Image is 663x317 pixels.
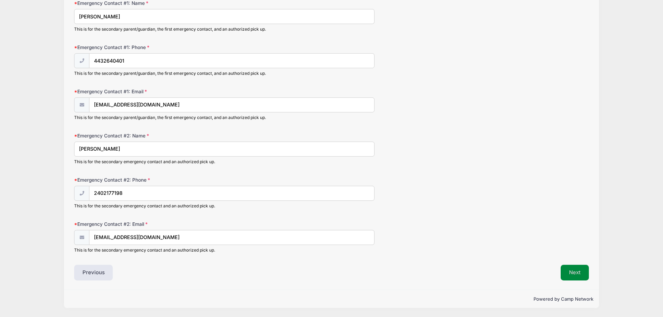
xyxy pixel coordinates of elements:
[74,159,374,165] div: This is for the secondary emergency contact and an authorized pick up.
[74,26,374,32] div: This is for the secondary parent/guardian, the first emergency contact, and an authorized pick up.
[89,230,374,245] input: email@email.com
[89,53,374,68] input: (xxx) xxx-xxxx
[74,265,113,281] button: Previous
[74,70,374,77] div: This is for the secondary parent/guardian, the first emergency contact, and an authorized pick up.
[74,247,374,253] div: This is for the secondary emergency contact and an authorized pick up.
[74,176,246,183] label: Emergency Contact #2: Phone
[89,97,374,112] input: email@email.com
[70,296,593,303] p: Powered by Camp Network
[74,203,374,209] div: This is for the secondary emergency contact and an authorized pick up.
[74,44,246,51] label: Emergency Contact #1: Phone
[74,132,246,139] label: Emergency Contact #2: Name
[561,265,589,281] button: Next
[89,186,374,201] input: (xxx) xxx-xxxx
[74,88,246,95] label: Emergency Contact #1: Email
[74,221,246,228] label: Emergency Contact #2: Email
[74,114,374,121] div: This is for the secondary parent/guardian, the first emergency contact, and an authorized pick up.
